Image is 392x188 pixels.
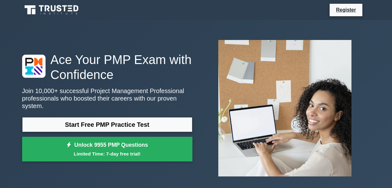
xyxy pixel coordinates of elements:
p: Join 10,000+ successful Project Management Professional professionals who boosted their careers w... [22,87,192,110]
small: Limited Time: 7-day free trial! [30,150,185,157]
a: Register [332,6,360,14]
a: Start Free PMP Practice Test [22,117,192,132]
h1: Ace Your PMP Exam with Confidence [22,52,192,82]
a: Unlock 9955 PMP QuestionsLimited Time: 7-day free trial! [22,137,192,162]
